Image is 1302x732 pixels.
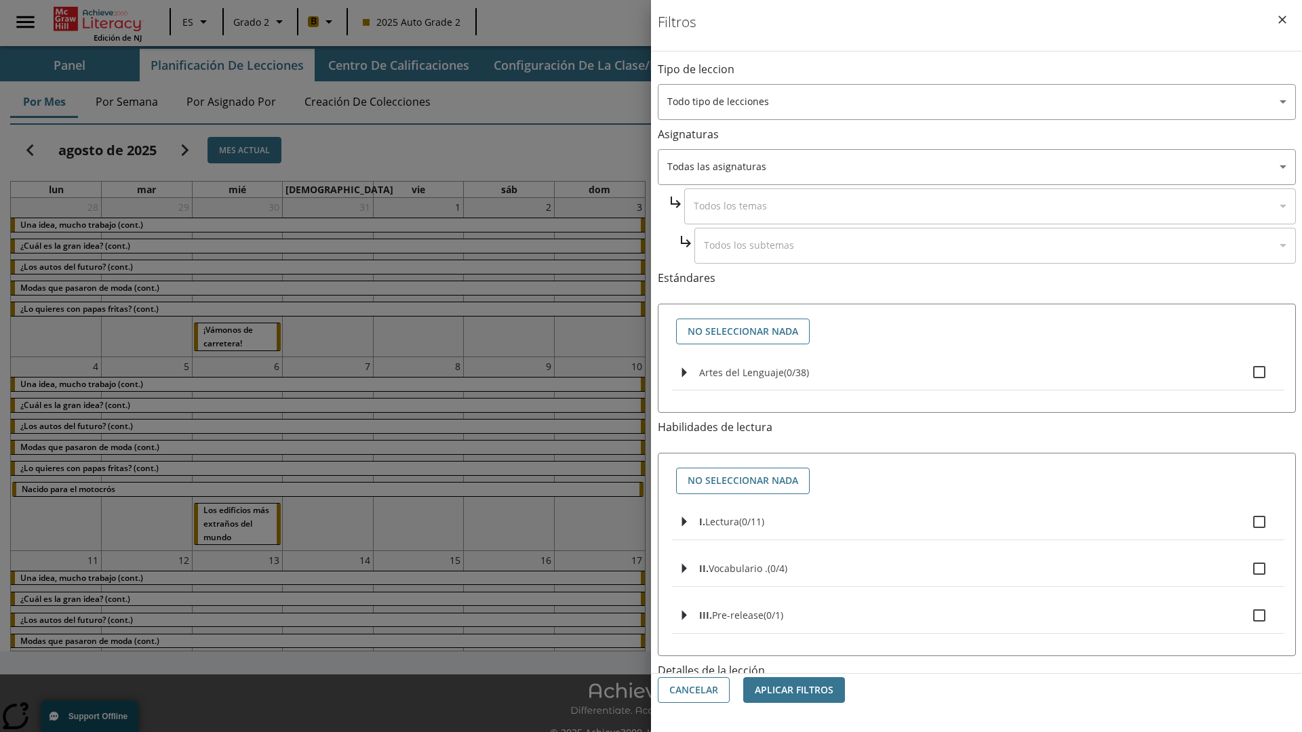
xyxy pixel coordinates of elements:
[658,677,730,704] button: Cancelar
[699,515,705,528] span: I.
[672,504,1284,645] ul: Seleccione habilidades
[768,562,787,575] span: 0 estándares seleccionados/4 estándares en grupo
[1268,5,1297,34] button: Cerrar los filtros del Menú lateral
[658,84,1296,120] div: Seleccione un tipo de lección
[705,515,739,528] span: Lectura
[709,562,768,575] span: Vocabulario .
[658,663,1296,678] p: Detalles de la lección
[658,420,1296,435] p: Habilidades de lectura
[699,562,709,575] span: II.
[684,188,1296,224] div: Seleccione una Asignatura
[676,468,810,494] button: No seleccionar nada
[784,366,809,379] span: 0 estándares seleccionados/38 estándares en grupo
[658,14,696,51] h1: Filtros
[672,354,1284,401] ul: Seleccione estándares
[658,62,1296,77] p: Tipo de leccion
[764,609,783,622] span: 0 estándares seleccionados/1 estándares en grupo
[739,515,764,528] span: 0 estándares seleccionados/11 estándares en grupo
[669,464,1284,497] div: Seleccione habilidades
[699,366,784,379] span: Artes del Lenguaje
[699,609,712,622] span: III.
[658,127,1296,142] p: Asignaturas
[669,315,1284,348] div: Seleccione estándares
[694,228,1296,264] div: Seleccione una Asignatura
[658,149,1296,185] div: Seleccione una Asignatura
[676,319,810,345] button: No seleccionar nada
[743,677,845,704] button: Aplicar Filtros
[712,609,764,622] span: Pre-release
[658,270,1296,286] p: Estándares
